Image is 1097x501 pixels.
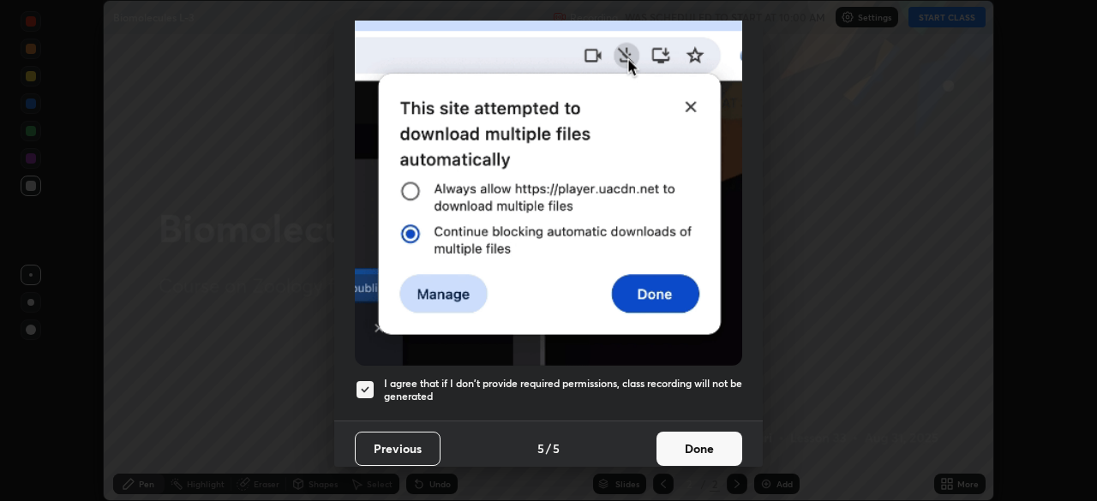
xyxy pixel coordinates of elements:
button: Done [656,432,742,466]
h4: 5 [553,439,560,457]
button: Previous [355,432,441,466]
h4: / [546,439,551,457]
h4: 5 [537,439,544,457]
h5: I agree that if I don't provide required permissions, class recording will not be generated [384,377,742,403]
